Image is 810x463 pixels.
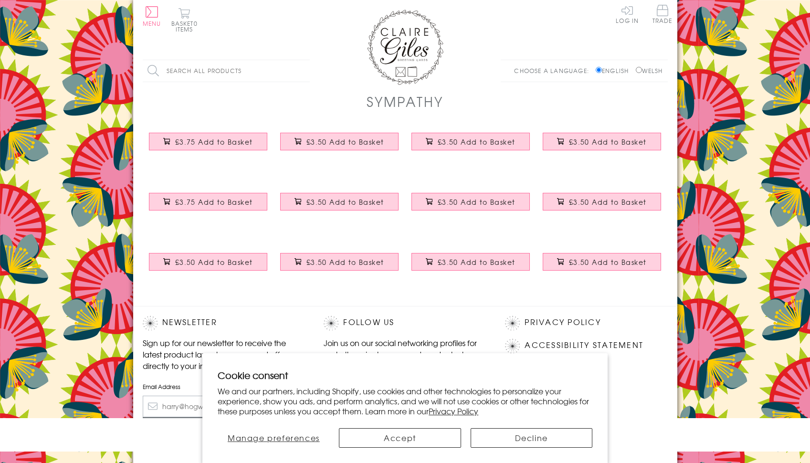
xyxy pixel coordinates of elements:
[596,67,602,73] input: English
[652,5,673,23] span: Trade
[306,257,384,267] span: £3.50 Add to Basket
[471,428,592,448] button: Decline
[175,197,253,207] span: £3.75 Add to Basket
[543,253,661,271] button: £3.50 Add to Basket
[429,405,478,417] a: Privacy Policy
[411,193,530,210] button: £3.50 Add to Basket
[149,253,267,271] button: £3.50 Add to Basket
[411,253,530,271] button: £3.50 Add to Basket
[536,186,668,227] a: Sympathy, Sorry, Thinking of you Card, Flowers, With Love £3.50 Add to Basket
[143,19,161,28] span: Menu
[367,92,443,111] h1: Sympathy
[175,137,253,147] span: £3.75 Add to Basket
[324,337,486,371] p: Join us on our social networking profiles for up to the minute news and product releases the mome...
[280,133,399,150] button: £3.50 Add to Basket
[143,382,305,391] label: Email Address
[438,137,515,147] span: £3.50 Add to Basket
[143,246,274,287] a: Sympathy, Sorry, Thinking of you Card, Flowers, Sorry £3.50 Add to Basket
[438,257,515,267] span: £3.50 Add to Basket
[143,126,274,167] a: Sympathy Card, Sorry, Thinking of you, Embellished with pompoms £3.75 Add to Basket
[569,137,647,147] span: £3.50 Add to Basket
[143,186,274,227] a: Sympathy Card, Flowers, Embellished with a colourful tassel £3.75 Add to Basket
[367,10,443,85] img: Claire Giles Greetings Cards
[536,246,668,287] a: Sympathy, Sorry, Thinking of you Card, Flowers, Sorry for the loss of your pet £3.50 Add to Basket
[536,126,668,167] a: Sympathy, Sorry, Thinking of you Card, Watercolour, With Sympathy £3.50 Add to Basket
[339,428,461,448] button: Accept
[324,316,486,330] h2: Follow Us
[525,339,643,352] a: Accessibility Statement
[274,126,405,167] a: Sympathy, Sorry, Thinking of you Card, Blue Star, Embellished with a padded star £3.50 Add to Basket
[143,417,305,439] input: Subscribe
[218,428,329,448] button: Manage preferences
[274,186,405,227] a: Sympathy, Sorry, Thinking of you Card, Heart, fabric butterfly Embellished £3.50 Add to Basket
[306,197,384,207] span: £3.50 Add to Basket
[405,246,536,287] a: Sympathy, Sorry, Thinking of you Card, Flowers, Sympathy £3.50 Add to Basket
[176,19,198,33] span: 0 items
[274,246,405,287] a: Sympathy Card, Sorry Thinking of you, White Flowers fabric butterfly Embellished £3.50 Add to Basket
[543,133,661,150] button: £3.50 Add to Basket
[652,5,673,25] a: Trade
[636,66,663,75] label: Welsh
[525,316,600,329] a: Privacy Policy
[228,432,320,443] span: Manage preferences
[438,197,515,207] span: £3.50 Add to Basket
[280,253,399,271] button: £3.50 Add to Basket
[143,6,161,26] button: Menu
[171,8,198,32] button: Basket0 items
[405,186,536,227] a: Sympathy Card, Sorry, Thinking of you, Sky & Clouds, Embossed and Foiled text £3.50 Add to Basket
[636,67,642,73] input: Welsh
[514,66,594,75] p: Choose a language:
[149,133,267,150] button: £3.75 Add to Basket
[143,337,305,371] p: Sign up for our newsletter to receive the latest product launches, news and offers directly to yo...
[569,197,647,207] span: £3.50 Add to Basket
[616,5,639,23] a: Log In
[175,257,253,267] span: £3.50 Add to Basket
[306,137,384,147] span: £3.50 Add to Basket
[596,66,633,75] label: English
[218,386,592,416] p: We and our partners, including Shopify, use cookies and other technologies to personalize your ex...
[218,368,592,382] h2: Cookie consent
[149,193,267,210] button: £3.75 Add to Basket
[569,257,647,267] span: £3.50 Add to Basket
[143,316,305,330] h2: Newsletter
[143,396,305,417] input: harry@hogwarts.edu
[543,193,661,210] button: £3.50 Add to Basket
[300,60,310,82] input: Search
[280,193,399,210] button: £3.50 Add to Basket
[405,126,536,167] a: Sympathy, Sorry, Thinking of you Card, Fern Flowers, Thoughts & Prayers £3.50 Add to Basket
[411,133,530,150] button: £3.50 Add to Basket
[143,60,310,82] input: Search all products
